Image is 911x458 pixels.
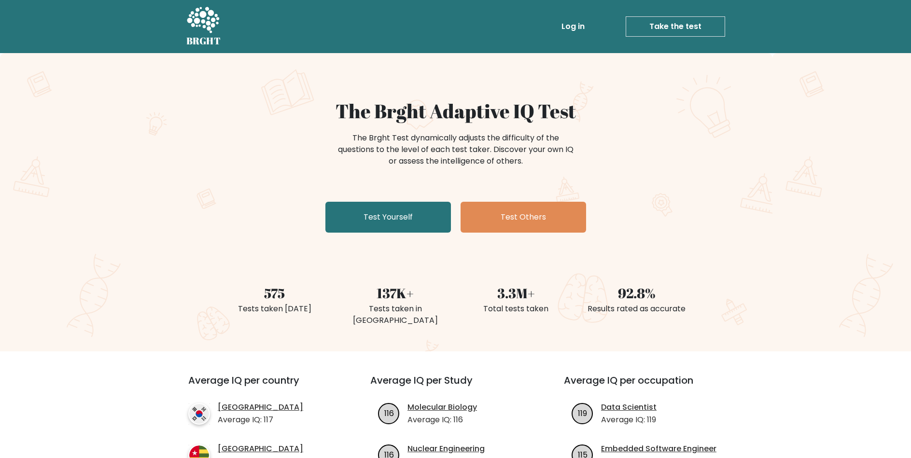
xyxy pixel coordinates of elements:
[462,303,571,315] div: Total tests taken
[218,402,303,413] a: [GEOGRAPHIC_DATA]
[407,443,485,455] a: Nuclear Engineering
[335,132,576,167] div: The Brght Test dynamically adjusts the difficulty of the questions to the level of each test take...
[218,414,303,426] p: Average IQ: 117
[558,17,589,36] a: Log in
[186,35,221,47] h5: BRGHT
[578,407,587,418] text: 119
[218,443,303,455] a: [GEOGRAPHIC_DATA]
[370,375,541,398] h3: Average IQ per Study
[461,202,586,233] a: Test Others
[462,283,571,303] div: 3.3M+
[601,443,716,455] a: Embedded Software Engineer
[188,375,336,398] h3: Average IQ per country
[601,402,657,413] a: Data Scientist
[341,303,450,326] div: Tests taken in [GEOGRAPHIC_DATA]
[626,16,725,37] a: Take the test
[220,99,691,123] h1: The Brght Adaptive IQ Test
[582,283,691,303] div: 92.8%
[564,375,734,398] h3: Average IQ per occupation
[601,414,657,426] p: Average IQ: 119
[407,402,477,413] a: Molecular Biology
[220,283,329,303] div: 575
[188,403,210,425] img: country
[220,303,329,315] div: Tests taken [DATE]
[582,303,691,315] div: Results rated as accurate
[341,283,450,303] div: 137K+
[407,414,477,426] p: Average IQ: 116
[384,407,394,418] text: 116
[186,4,221,49] a: BRGHT
[325,202,451,233] a: Test Yourself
